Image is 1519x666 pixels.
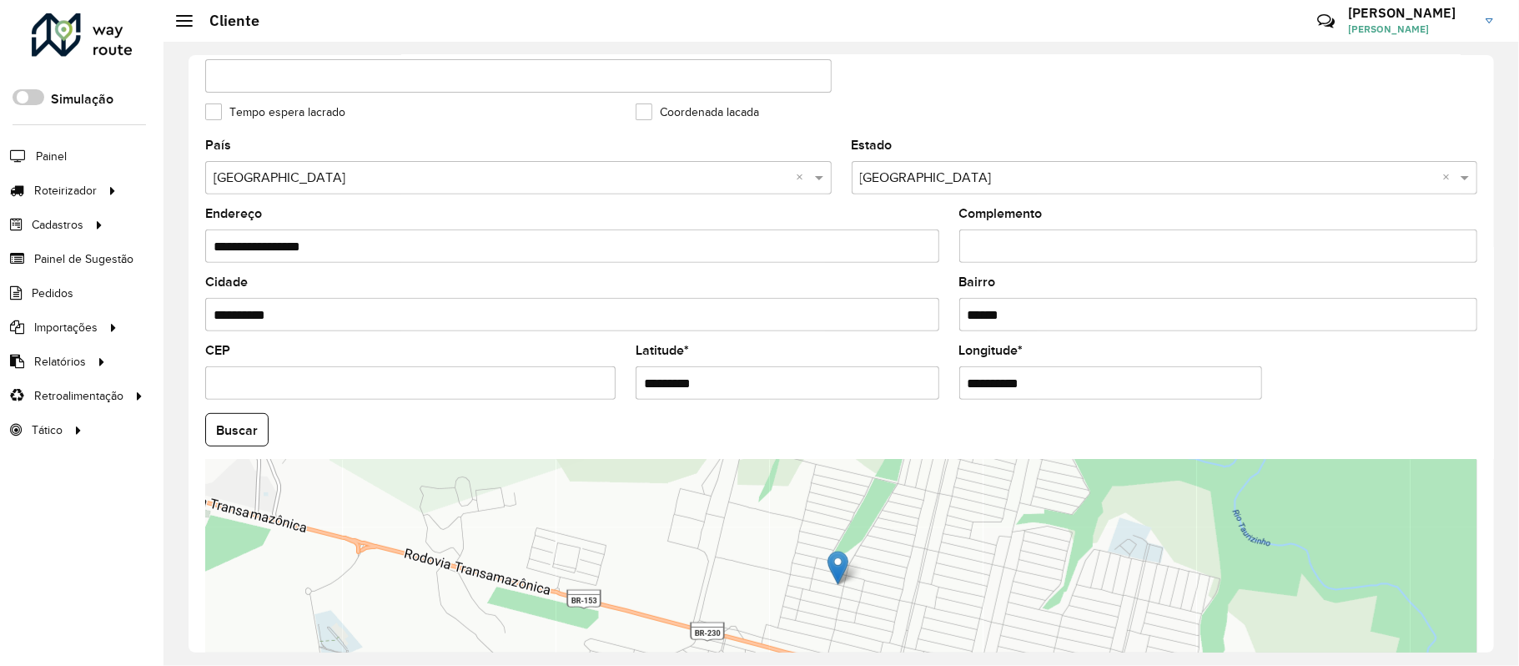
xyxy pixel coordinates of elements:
[205,206,262,220] font: Endereço
[852,138,893,152] font: Estado
[51,92,113,106] font: Simulação
[205,413,269,447] button: Buscar
[205,275,248,289] font: Cidade
[229,106,345,119] font: Tempo espera lacrado
[959,206,1043,220] font: Complemento
[34,253,133,265] font: Painel de Sugestão
[216,423,258,437] font: Buscar
[660,106,759,119] font: Coordenada lacada
[636,343,684,357] font: Latitude
[209,11,259,30] font: Cliente
[32,219,83,231] font: Cadastros
[797,168,811,188] span: Clear all
[1442,168,1456,188] span: Clear all
[205,343,230,357] font: CEP
[34,184,97,197] font: Roteirizador
[34,356,86,368] font: Relatórios
[1308,3,1344,39] a: Contato Rápido
[1348,4,1456,21] font: [PERSON_NAME]
[205,138,231,152] font: País
[1348,23,1429,35] font: [PERSON_NAME]
[959,343,1019,357] font: Longitude
[36,150,67,163] font: Painel
[959,275,996,289] font: Bairro
[34,321,98,334] font: Importações
[34,390,123,402] font: Retroalimentação
[32,287,73,300] font: Pedidos
[827,551,848,585] img: Marker
[32,424,63,436] font: Tático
